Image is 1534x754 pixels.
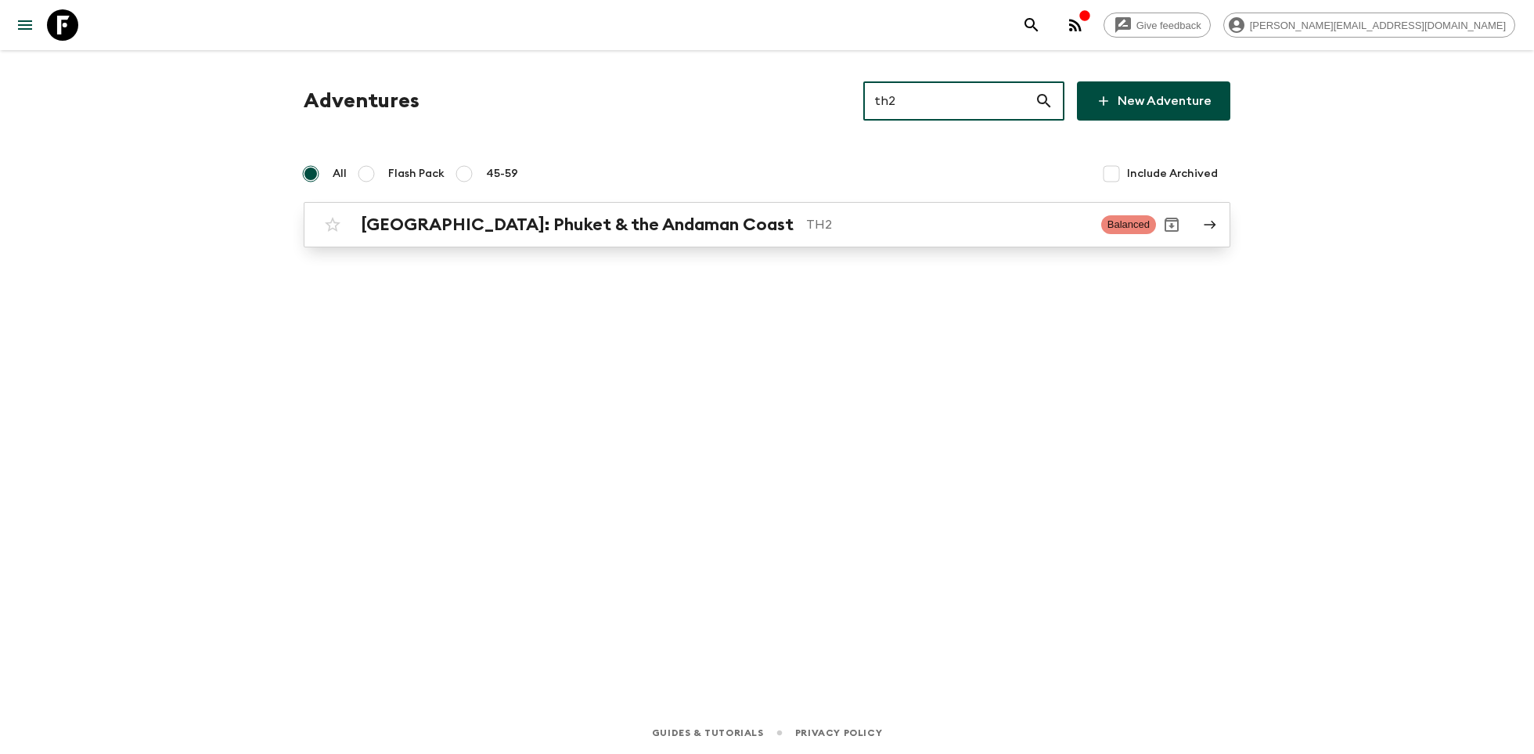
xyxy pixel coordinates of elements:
a: Guides & Tutorials [652,724,764,741]
h2: [GEOGRAPHIC_DATA]: Phuket & the Andaman Coast [361,215,794,235]
span: Balanced [1101,215,1156,234]
a: New Adventure [1077,81,1230,121]
a: Privacy Policy [795,724,882,741]
span: [PERSON_NAME][EMAIL_ADDRESS][DOMAIN_NAME] [1241,20,1514,31]
a: Give feedback [1104,13,1211,38]
span: 45-59 [486,166,518,182]
span: All [333,166,347,182]
span: Flash Pack [388,166,445,182]
h1: Adventures [304,85,420,117]
p: TH2 [806,215,1089,234]
button: search adventures [1016,9,1047,41]
div: [PERSON_NAME][EMAIL_ADDRESS][DOMAIN_NAME] [1223,13,1515,38]
a: [GEOGRAPHIC_DATA]: Phuket & the Andaman CoastTH2BalancedArchive [304,202,1230,247]
span: Include Archived [1127,166,1218,182]
span: Give feedback [1128,20,1210,31]
input: e.g. AR1, Argentina [863,79,1035,123]
button: Archive [1156,209,1187,240]
button: menu [9,9,41,41]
